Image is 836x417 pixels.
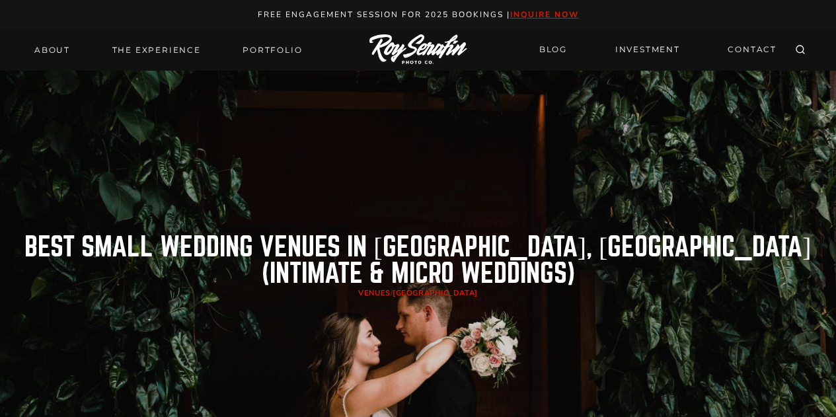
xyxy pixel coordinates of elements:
a: Venues [358,288,390,298]
a: BLOG [531,38,575,61]
a: inquire now [510,9,579,20]
a: THE EXPERIENCE [104,41,209,59]
button: View Search Form [791,41,810,59]
img: Logo of Roy Serafin Photo Co., featuring stylized text in white on a light background, representi... [369,34,467,65]
nav: Primary Navigation [26,41,310,59]
p: Free engagement session for 2025 Bookings | [15,8,822,22]
nav: Secondary Navigation [531,38,784,61]
a: CONTACT [720,38,784,61]
a: [GEOGRAPHIC_DATA] [393,288,478,298]
h1: Best Small Wedding Venues in [GEOGRAPHIC_DATA], [GEOGRAPHIC_DATA] (Intimate & Micro Weddings) [15,234,822,287]
a: INVESTMENT [607,38,688,61]
span: / [358,288,477,298]
a: Portfolio [235,41,310,59]
a: About [26,41,78,59]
